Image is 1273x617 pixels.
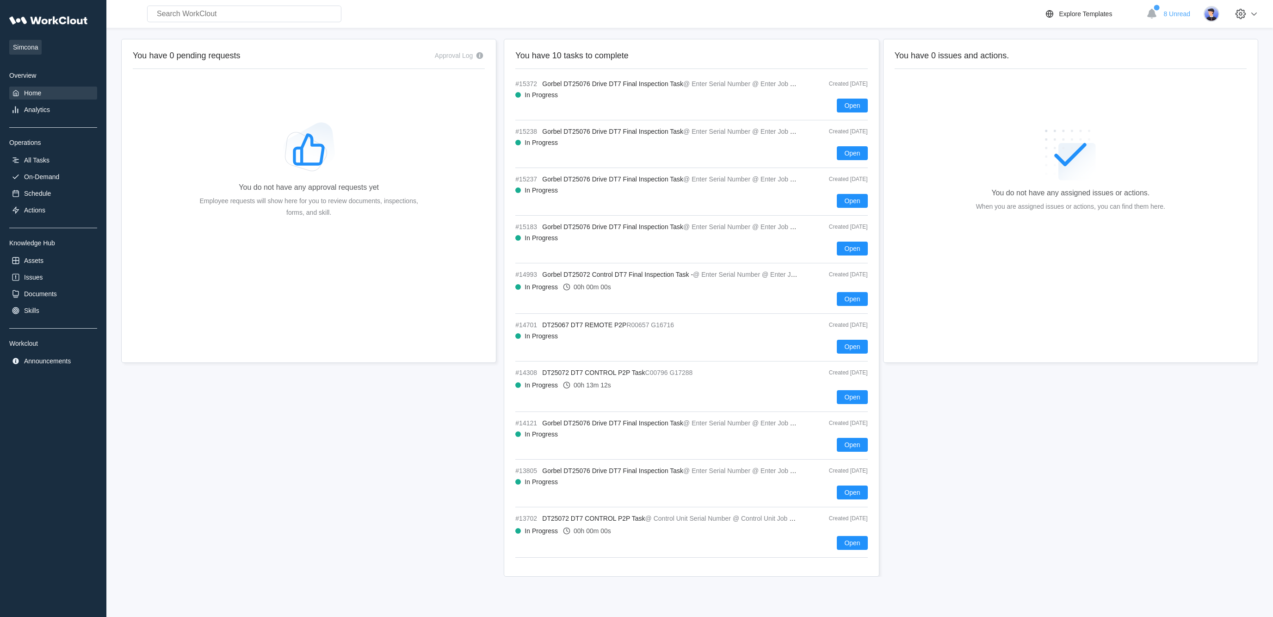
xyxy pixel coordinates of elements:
[525,332,558,340] div: In Progress
[683,80,750,87] mark: @ Enter Serial Number
[1204,6,1219,22] img: user-5.png
[645,369,668,376] mark: C00796
[837,390,867,404] button: Open
[752,80,815,87] mark: @ Enter Job Number:
[542,175,683,183] span: Gorbel DT25076 Drive DT7 Final Inspection Task
[24,274,43,281] div: Issues
[24,357,71,365] div: Announcements
[844,540,860,546] span: Open
[752,175,815,183] mark: @ Enter Job Number:
[515,467,538,474] span: #13805
[574,283,611,291] div: 00h 00m 00s
[24,156,49,164] div: All Tasks
[683,467,750,474] mark: @ Enter Serial Number
[651,321,674,329] mark: G16716
[844,442,860,448] span: Open
[525,139,558,146] div: In Progress
[762,271,825,278] mark: @ Enter Job Number:
[525,91,558,99] div: In Progress
[1059,10,1112,18] div: Explore Templates
[808,369,868,376] div: Created [DATE]
[837,99,867,112] button: Open
[24,307,39,314] div: Skills
[752,128,815,135] mark: @ Enter Job Number:
[9,271,97,284] a: Issues
[844,102,860,109] span: Open
[9,154,97,167] a: All Tasks
[9,340,97,347] div: Workclout
[24,206,45,214] div: Actions
[574,527,611,535] div: 00h 00m 00s
[683,175,750,183] mark: @ Enter Serial Number
[525,381,558,389] div: In Progress
[808,322,868,328] div: Created [DATE]
[693,271,760,278] mark: @ Enter Serial Number
[515,369,538,376] span: #14308
[808,515,868,522] div: Created [DATE]
[24,89,41,97] div: Home
[837,242,867,256] button: Open
[808,420,868,426] div: Created [DATE]
[515,515,538,522] span: #13702
[844,245,860,252] span: Open
[9,87,97,100] a: Home
[542,369,645,376] span: DT25072 DT7 CONTROL P2P Task
[542,321,626,329] span: DT25067 DT7 REMOTE P2P
[837,536,867,550] button: Open
[9,287,97,300] a: Documents
[626,321,649,329] mark: R00657
[515,321,538,329] span: #14701
[525,283,558,291] div: In Progress
[844,343,860,350] span: Open
[844,150,860,156] span: Open
[837,194,867,208] button: Open
[808,271,868,278] div: Created [DATE]
[733,515,812,522] mark: @ Control Unit Job Number
[515,128,538,135] span: #15238
[895,50,1247,61] h2: You have 0 issues and actions.
[808,176,868,182] div: Created [DATE]
[525,187,558,194] div: In Progress
[683,419,750,427] mark: @ Enter Serial Number
[837,292,867,306] button: Open
[752,223,815,231] mark: @ Enter Job Number:
[542,128,683,135] span: Gorbel DT25076 Drive DT7 Final Inspection Task
[844,394,860,400] span: Open
[239,183,379,192] div: You do not have any approval requests yet
[670,369,693,376] mark: G17288
[24,173,59,181] div: On-Demand
[808,224,868,230] div: Created [DATE]
[525,430,558,438] div: In Progress
[9,72,97,79] div: Overview
[844,489,860,496] span: Open
[752,467,815,474] mark: @ Enter Job Number:
[542,223,683,231] span: Gorbel DT25076 Drive DT7 Final Inspection Task
[515,271,538,278] span: #14993
[525,234,558,242] div: In Progress
[193,195,425,218] div: Employee requests will show here for you to review documents, inspections, forms, and skill.
[435,52,473,59] div: Approval Log
[808,128,868,135] div: Created [DATE]
[542,271,693,278] span: Gorbel DT25072 Control DT7 Final Inspection Task -
[9,187,97,200] a: Schedule
[808,81,868,87] div: Created [DATE]
[525,478,558,486] div: In Progress
[542,515,645,522] span: DT25072 DT7 CONTROL P2P Task
[837,438,867,452] button: Open
[542,467,683,474] span: Gorbel DT25076 Drive DT7 Final Inspection Task
[976,201,1165,212] div: When you are assigned issues or actions, you can find them here.
[574,381,611,389] div: 00h 13m 12s
[133,50,241,61] h2: You have 0 pending requests
[9,170,97,183] a: On-Demand
[645,515,731,522] mark: @ Control Unit Serial Number
[9,239,97,247] div: Knowledge Hub
[837,340,867,354] button: Open
[1163,10,1190,18] span: 8 Unread
[752,419,815,427] mark: @ Enter Job Number:
[9,204,97,217] a: Actions
[837,146,867,160] button: Open
[525,527,558,535] div: In Progress
[9,355,97,368] a: Announcements
[24,106,50,113] div: Analytics
[24,190,51,197] div: Schedule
